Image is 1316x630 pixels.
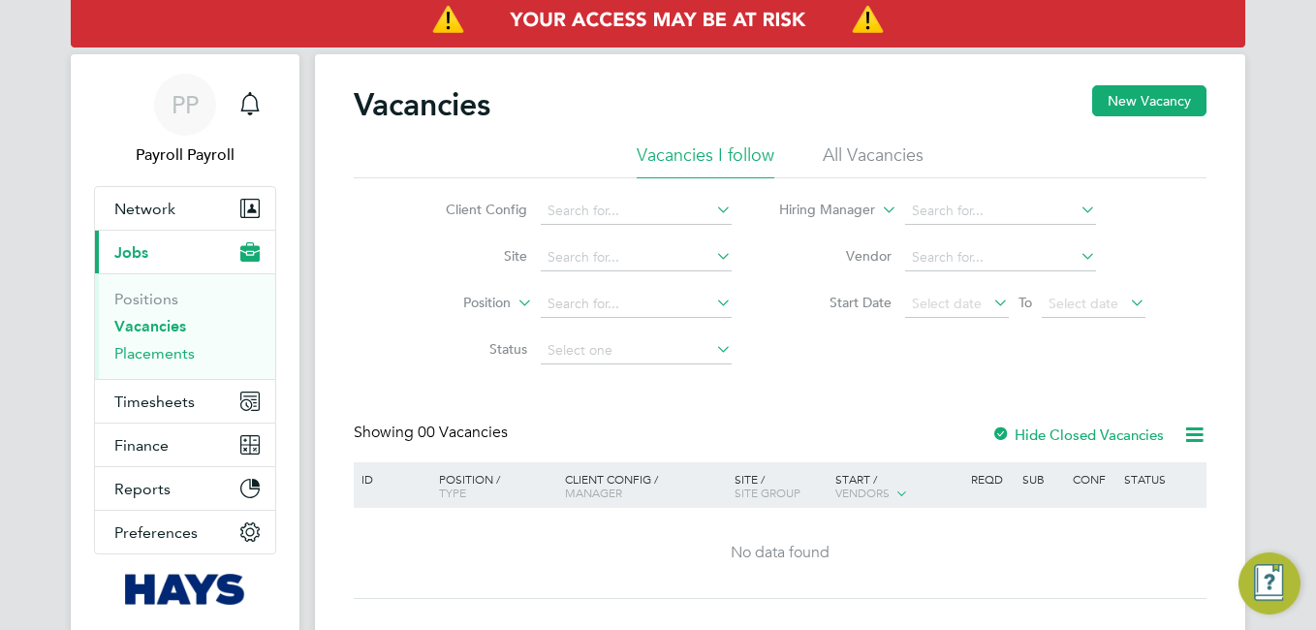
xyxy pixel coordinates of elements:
[912,295,982,312] span: Select date
[94,74,276,167] a: PPPayroll Payroll
[823,143,924,178] li: All Vacancies
[780,294,892,311] label: Start Date
[114,243,148,262] span: Jobs
[1068,462,1118,495] div: Conf
[95,273,275,379] div: Jobs
[114,317,186,335] a: Vacancies
[1092,85,1206,116] button: New Vacancy
[541,291,732,318] input: Search for...
[172,92,199,117] span: PP
[541,244,732,271] input: Search for...
[95,424,275,466] button: Finance
[1018,462,1068,495] div: Sub
[780,247,892,265] label: Vendor
[114,200,175,218] span: Network
[905,198,1096,225] input: Search for...
[905,244,1096,271] input: Search for...
[735,485,800,500] span: Site Group
[991,425,1164,444] label: Hide Closed Vacancies
[114,344,195,362] a: Placements
[357,462,424,495] div: ID
[764,201,875,220] label: Hiring Manager
[114,290,178,308] a: Positions
[1119,462,1204,495] div: Status
[418,423,508,442] span: 00 Vacancies
[114,480,171,498] span: Reports
[114,393,195,411] span: Timesheets
[541,198,732,225] input: Search for...
[424,462,560,509] div: Position /
[637,143,774,178] li: Vacancies I follow
[416,247,527,265] label: Site
[560,462,730,509] div: Client Config /
[565,485,622,500] span: Manager
[357,543,1204,563] div: No data found
[966,462,1017,495] div: Reqd
[125,574,246,605] img: hays-logo-retina.png
[835,485,890,500] span: Vendors
[1238,552,1300,614] button: Engage Resource Center
[416,201,527,218] label: Client Config
[95,187,275,230] button: Network
[354,423,512,443] div: Showing
[1013,290,1038,315] span: To
[95,380,275,423] button: Timesheets
[830,462,966,511] div: Start /
[94,143,276,167] span: Payroll Payroll
[95,467,275,510] button: Reports
[114,436,169,455] span: Finance
[354,85,490,124] h2: Vacancies
[416,340,527,358] label: Status
[95,511,275,553] button: Preferences
[94,574,276,605] a: Go to home page
[114,523,198,542] span: Preferences
[399,294,511,313] label: Position
[730,462,831,509] div: Site /
[541,337,732,364] input: Select one
[95,231,275,273] button: Jobs
[1049,295,1118,312] span: Select date
[439,485,466,500] span: Type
